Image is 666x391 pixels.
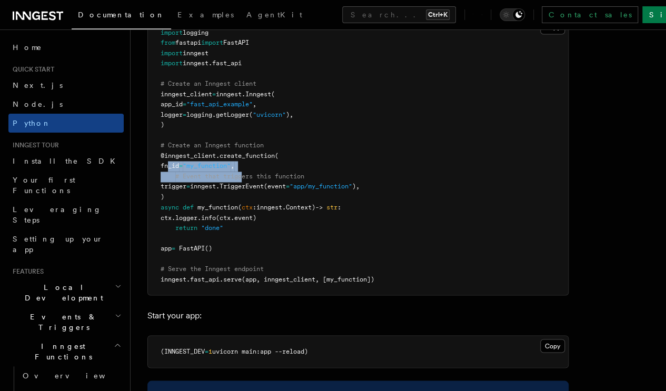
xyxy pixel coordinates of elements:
button: Events & Triggers [8,307,124,337]
span: # Create an Inngest function [161,142,264,149]
span: = [183,101,186,108]
span: Node.js [13,100,63,108]
span: Next.js [13,81,63,89]
span: = [172,244,175,252]
span: my_function [197,203,238,210]
span: fast_api [212,59,242,67]
span: inngest [216,91,242,98]
span: "done" [201,224,223,231]
span: . [216,152,220,159]
span: inngest [256,203,282,210]
span: TriggerEvent [220,183,264,190]
a: Node.js [8,95,124,114]
button: Copy [540,339,565,353]
span: @inngest_client [161,152,216,159]
span: = [212,91,216,98]
span: ), [286,111,293,118]
span: logging [183,29,208,36]
button: Local Development [8,278,124,307]
span: serve [223,275,242,283]
span: Quick start [8,65,54,74]
span: return [175,224,197,231]
span: import [201,39,223,46]
span: Your first Functions [13,176,75,195]
span: inngest. [190,183,220,190]
span: (INNGEST_DEV [161,347,205,355]
span: uvicorn main:app --reload) [212,347,308,355]
span: "app/my_function" [290,183,352,190]
span: FastAPI [223,39,249,46]
span: (ctx.event) [216,214,256,221]
span: Events & Triggers [8,312,115,333]
span: Setting up your app [13,235,103,254]
span: logger [161,111,183,118]
span: ( [249,111,253,118]
span: app_id [161,101,183,108]
a: Contact sales [542,6,638,23]
span: trigger [161,183,186,190]
span: . [208,59,212,67]
span: fast_api [190,275,220,283]
span: app [161,244,172,252]
span: Inngest Functions [8,341,114,362]
span: ( [238,203,242,210]
span: logging. [186,111,216,118]
button: Search...Ctrl+K [342,6,456,23]
span: Home [13,42,42,53]
span: Overview [23,372,131,380]
span: -> [315,203,323,210]
span: ) [161,193,164,200]
span: : [253,203,256,210]
span: . [220,275,223,283]
span: . [282,203,286,210]
a: Examples [171,3,240,28]
span: # Serve the Inngest endpoint [161,265,264,272]
span: = [186,183,190,190]
span: Install the SDK [13,157,122,165]
span: . [186,275,190,283]
span: "fast_api_example" [186,101,253,108]
span: ( [271,91,275,98]
span: Inngest [245,91,271,98]
a: Install the SDK [8,152,124,171]
span: Leveraging Steps [13,205,102,224]
span: import [161,49,183,57]
span: . [242,91,245,98]
span: str [326,203,337,210]
a: Leveraging Steps [8,200,124,229]
a: AgentKit [240,3,309,28]
span: create_function [220,152,275,159]
a: Documentation [72,3,171,29]
span: = [183,111,186,118]
span: ) [161,121,164,128]
span: info [201,214,216,221]
span: # Create an Inngest client [161,80,256,87]
span: Features [8,267,44,276]
span: = [205,347,208,355]
a: Overview [18,366,124,385]
button: Inngest Functions [8,337,124,366]
span: inngest_client [161,91,212,98]
kbd: Ctrl+K [426,9,450,20]
span: import [161,59,183,67]
span: import [161,29,183,36]
span: ctx [242,203,253,210]
span: # Event that triggers this function [175,173,304,180]
span: fastapi [175,39,201,46]
span: () [205,244,212,252]
span: "my_function" [183,162,231,169]
span: "uvicorn" [253,111,286,118]
span: : [337,203,341,210]
button: Toggle dark mode [500,8,525,21]
span: Python [13,119,51,127]
span: Local Development [8,282,115,303]
span: Inngest tour [8,141,59,149]
span: ( [275,152,279,159]
span: = [179,162,183,169]
span: ctx [161,214,172,221]
span: inngest [183,49,208,57]
span: , [231,162,234,169]
span: AgentKit [246,11,302,19]
p: Start your app: [147,308,569,323]
span: , [253,101,256,108]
